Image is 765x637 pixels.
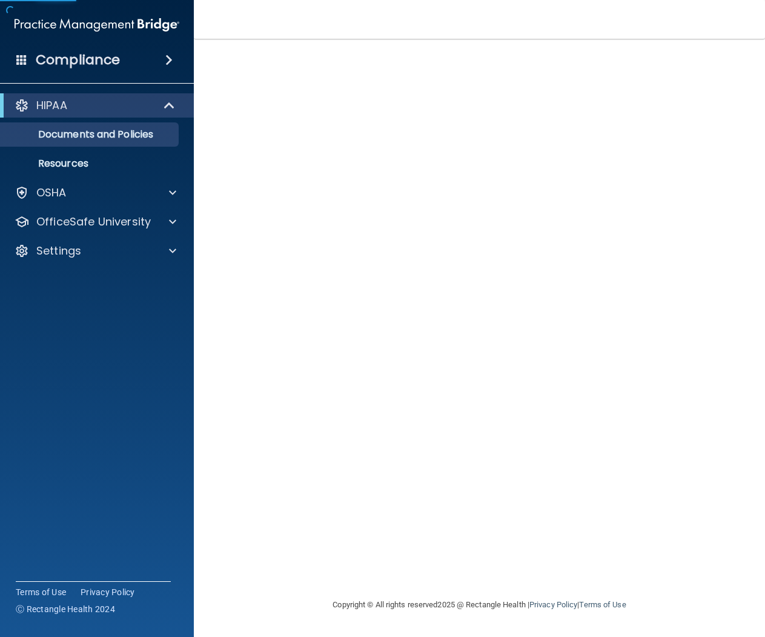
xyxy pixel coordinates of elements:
a: HIPAA [15,98,176,113]
img: PMB logo [15,13,179,37]
p: OSHA [36,185,67,200]
span: Ⓒ Rectangle Health 2024 [16,603,115,615]
p: Documents and Policies [8,128,173,141]
a: Privacy Policy [529,600,577,609]
a: Terms of Use [579,600,626,609]
a: OfficeSafe University [15,215,176,229]
a: Terms of Use [16,586,66,598]
h4: Compliance [36,52,120,68]
p: HIPAA [36,98,67,113]
div: Copyright © All rights reserved 2025 @ Rectangle Health | | [259,585,701,624]
a: OSHA [15,185,176,200]
p: OfficeSafe University [36,215,151,229]
a: Settings [15,244,176,258]
p: Settings [36,244,81,258]
p: Resources [8,158,173,170]
a: Privacy Policy [81,586,135,598]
